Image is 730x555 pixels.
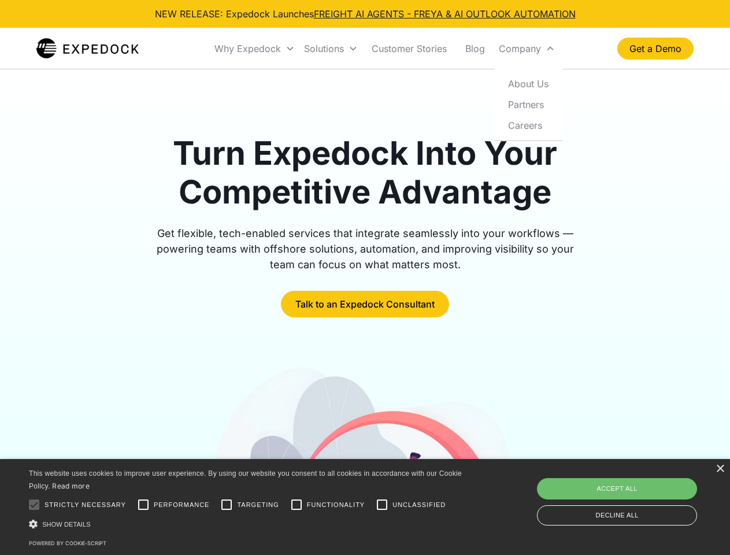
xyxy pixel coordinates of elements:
[29,518,466,530] div: Show details
[307,500,365,510] span: Functionality
[214,43,281,54] div: Why Expedock
[499,114,558,135] a: Careers
[36,37,139,60] a: home
[494,29,559,68] div: Company
[237,500,279,510] span: Targeting
[52,482,90,490] a: Read more
[45,500,126,510] span: Strictly necessary
[456,29,494,68] a: Blog
[304,43,344,54] div: Solutions
[617,38,694,60] a: Get a Demo
[499,43,541,54] div: Company
[362,29,456,68] a: Customer Stories
[42,521,91,528] span: Show details
[29,540,106,546] a: Powered by cookie-script
[210,29,299,68] div: Why Expedock
[494,68,562,140] nav: Company
[392,500,446,510] span: Unclassified
[499,73,558,94] a: About Us
[299,29,362,68] div: Solutions
[499,94,558,114] a: Partners
[538,430,730,555] iframe: Chat Widget
[314,8,576,20] a: FREIGHT AI AGENTS - FREYA & AI OUTLOOK AUTOMATION
[155,7,576,21] div: NEW RELEASE: Expedock Launches
[36,37,139,60] img: Expedock Logo
[29,469,462,491] span: This website uses cookies to improve user experience. By using our website you consent to all coo...
[154,500,210,510] span: Performance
